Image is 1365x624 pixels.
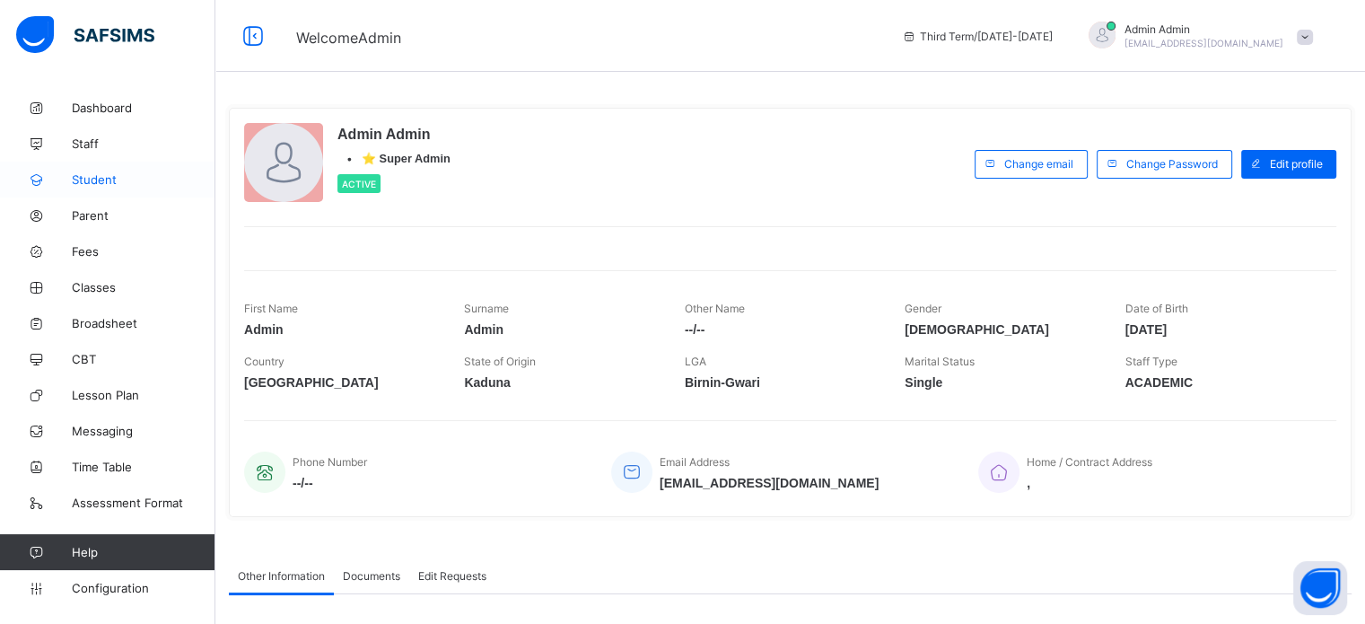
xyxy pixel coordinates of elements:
[418,569,486,583] span: Edit Requests
[1126,157,1218,171] span: Change Password
[244,322,437,337] span: Admin
[1293,561,1347,615] button: Open asap
[905,302,941,315] span: Gender
[343,569,400,583] span: Documents
[72,545,214,559] span: Help
[905,322,1098,337] span: [DEMOGRAPHIC_DATA]
[464,355,536,368] span: State of Origin
[1125,375,1318,390] span: ACADEMIC
[685,302,745,315] span: Other Name
[342,179,376,189] span: Active
[1124,22,1283,36] span: Admin Admin
[337,152,451,165] div: •
[685,355,706,368] span: LGA
[72,352,215,366] span: CBT
[244,302,298,315] span: First Name
[1071,22,1322,51] div: AdminAdmin
[905,375,1098,390] span: Single
[72,316,215,330] span: Broadsheet
[464,322,657,337] span: Admin
[293,476,367,490] span: --/--
[464,302,509,315] span: Surname
[296,29,401,47] span: Welcome Admin
[1124,38,1283,48] span: [EMAIL_ADDRESS][DOMAIN_NAME]
[362,152,451,165] span: ⭐ Super Admin
[72,208,215,223] span: Parent
[685,322,878,337] span: --/--
[16,16,154,54] img: safsims
[1004,157,1073,171] span: Change email
[464,375,657,390] span: Kaduna
[337,127,451,143] span: Admin Admin
[660,455,730,469] span: Email Address
[902,30,1053,43] span: session/term information
[72,101,215,115] span: Dashboard
[72,460,215,474] span: Time Table
[244,355,284,368] span: Country
[72,424,215,438] span: Messaging
[1027,476,1152,490] span: ,
[72,496,215,510] span: Assessment Format
[1027,455,1152,469] span: Home / Contract Address
[72,244,215,259] span: Fees
[1270,157,1323,171] span: Edit profile
[72,280,215,294] span: Classes
[905,355,975,368] span: Marital Status
[72,136,215,151] span: Staff
[660,476,879,490] span: [EMAIL_ADDRESS][DOMAIN_NAME]
[1125,355,1177,368] span: Staff Type
[685,375,878,390] span: Birnin-Gwari
[72,388,215,402] span: Lesson Plan
[72,172,215,187] span: Student
[72,581,214,595] span: Configuration
[293,455,367,469] span: Phone Number
[238,569,325,583] span: Other Information
[244,375,437,390] span: [GEOGRAPHIC_DATA]
[1125,322,1318,337] span: [DATE]
[1125,302,1188,315] span: Date of Birth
